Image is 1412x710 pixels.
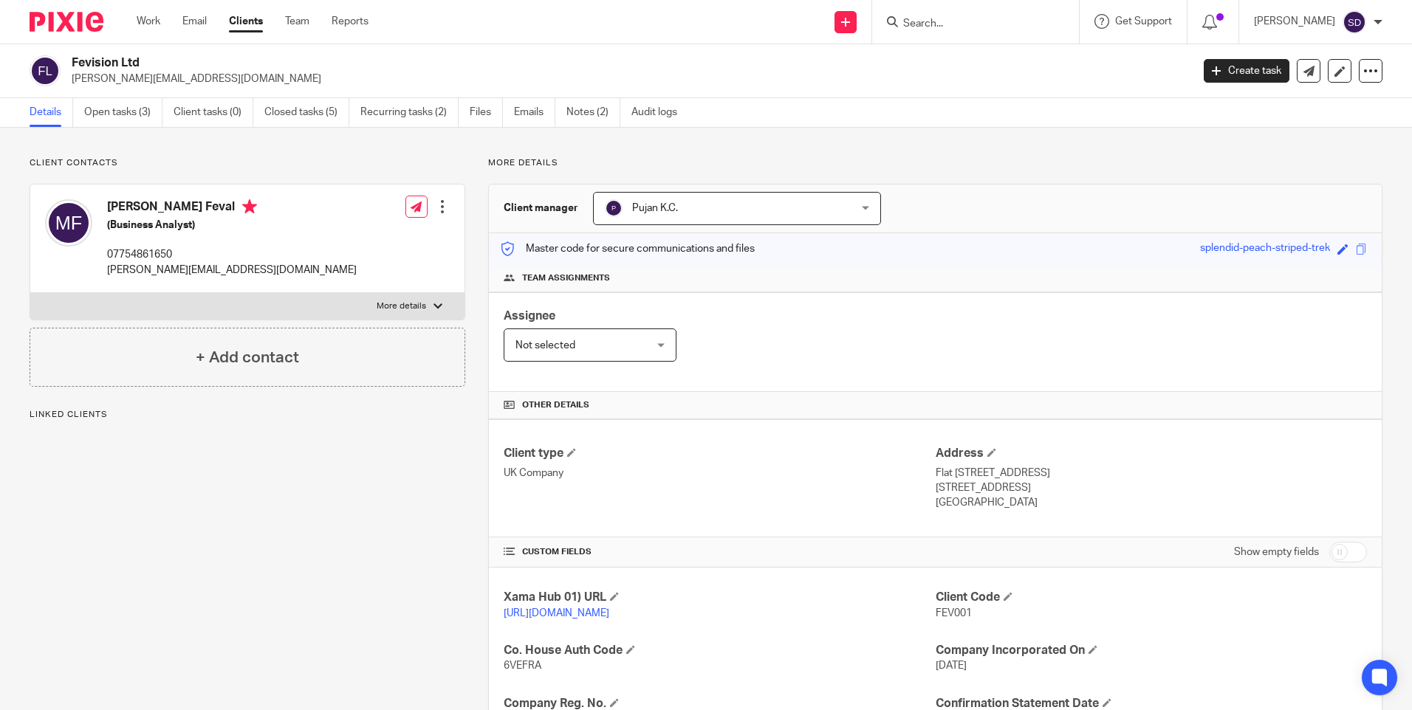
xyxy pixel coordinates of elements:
h4: Company Incorporated On [936,643,1367,658]
a: [URL][DOMAIN_NAME] [504,608,609,618]
a: Team [285,14,309,29]
h4: Client Code [936,590,1367,605]
a: Client tasks (0) [174,98,253,127]
p: [PERSON_NAME][EMAIL_ADDRESS][DOMAIN_NAME] [107,263,357,278]
p: Master code for secure communications and files [500,241,755,256]
p: Linked clients [30,409,465,421]
h5: (Business Analyst) [107,218,357,232]
span: Pujan K.C. [632,203,678,213]
a: Open tasks (3) [84,98,162,127]
a: Reports [332,14,369,29]
h4: [PERSON_NAME] Feval [107,199,357,218]
div: splendid-peach-striped-trek [1200,241,1330,258]
p: More details [488,157,1382,169]
h4: CUSTOM FIELDS [504,546,935,558]
img: svg%3E [45,199,92,247]
a: Audit logs [631,98,688,127]
span: Not selected [515,340,575,351]
p: Client contacts [30,157,465,169]
p: More details [377,300,426,312]
span: Assignee [504,310,555,322]
a: Closed tasks (5) [264,98,349,127]
a: Files [470,98,503,127]
span: Other details [522,399,589,411]
i: Primary [242,199,257,214]
h4: Co. House Auth Code [504,643,935,658]
h2: Fevision Ltd [72,55,959,71]
p: [PERSON_NAME][EMAIL_ADDRESS][DOMAIN_NAME] [72,72,1182,86]
img: svg%3E [30,55,61,86]
label: Show empty fields [1234,545,1319,559]
a: Emails [514,98,555,127]
h4: + Add contact [196,346,299,369]
a: Recurring tasks (2) [360,98,459,127]
a: Notes (2) [566,98,620,127]
span: 6VEFRA [504,661,541,671]
h4: Xama Hub 01) URL [504,590,935,605]
p: [GEOGRAPHIC_DATA] [936,495,1367,510]
input: Search [902,18,1035,31]
a: Email [182,14,207,29]
p: UK Company [504,466,935,480]
span: FEV001 [936,608,972,618]
a: Clients [229,14,263,29]
span: [DATE] [936,661,967,671]
h3: Client manager [504,201,578,216]
img: svg%3E [1343,10,1366,34]
a: Details [30,98,73,127]
img: Pixie [30,12,103,32]
p: [PERSON_NAME] [1254,14,1335,29]
img: svg%3E [605,199,623,217]
a: Create task [1204,59,1289,83]
span: Team assignments [522,272,610,284]
span: Get Support [1115,16,1172,27]
p: [STREET_ADDRESS] [936,480,1367,495]
p: 07754861650 [107,247,357,262]
p: Flat [STREET_ADDRESS] [936,466,1367,480]
h4: Address [936,446,1367,461]
a: Work [137,14,160,29]
h4: Client type [504,446,935,461]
